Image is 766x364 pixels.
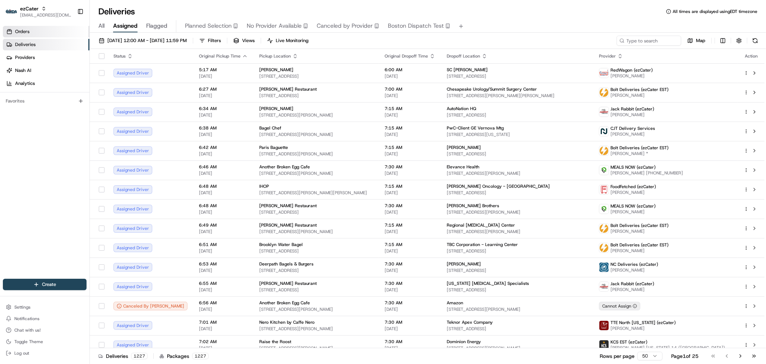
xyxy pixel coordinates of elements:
span: All [98,22,105,30]
span: Nash AI [15,67,31,74]
span: [DATE] [385,190,435,196]
a: 📗Knowledge Base [4,101,58,114]
span: [STREET_ADDRESS] [447,151,588,157]
span: Deliveries [15,41,36,48]
span: [DATE] [385,93,435,99]
span: 7:15 AM [385,125,435,131]
span: Map [696,37,705,44]
span: Jack Rabbit (ezCater) [611,106,654,112]
span: 5:17 AM [199,67,248,73]
span: 7:15 AM [385,145,435,150]
span: Canceled by Provider [317,22,373,30]
button: Filters [196,36,224,46]
span: [DATE] [385,209,435,215]
span: AutoNation HQ [447,106,476,112]
div: Start new chat [24,69,118,76]
span: [PERSON_NAME] [US_STATE] 14 ([GEOGRAPHIC_DATA]) [611,345,725,351]
span: [STREET_ADDRESS][PERSON_NAME] [259,170,373,176]
span: 7:00 AM [385,86,435,92]
button: Refresh [750,36,760,46]
span: All times are displayed using EDT timezone [673,9,757,14]
span: [DATE] [199,306,248,312]
span: Analytics [15,80,35,87]
span: [PERSON_NAME] [259,67,293,73]
button: Notifications [3,314,87,324]
button: [DATE] 12:00 AM - [DATE] 11:59 PM [96,36,190,46]
span: MEALS NOW (ezCater) [611,164,656,170]
button: ezCater [20,5,38,12]
span: Elevance Health [447,164,479,170]
button: Live Monitoring [264,36,312,46]
span: Chesapeake Urology/Summit Surgery Center [447,86,537,92]
span: [STREET_ADDRESS] [447,268,588,273]
span: [PERSON_NAME] [611,248,669,254]
span: 7:30 AM [385,339,435,345]
img: bolt_logo.png [599,224,609,233]
span: [DATE] [199,112,248,118]
span: [STREET_ADDRESS] [259,287,373,293]
span: Teknor Apex Company [447,319,493,325]
span: Paris Baguette [259,145,288,150]
span: 7:30 AM [385,203,435,209]
span: [PERSON_NAME] [PHONE_NUMBER] [611,170,683,176]
span: [DATE] [199,326,248,332]
h1: Deliveries [98,6,135,17]
a: Powered byPylon [51,122,87,127]
span: PwC-Client GE Vernova Mtg [447,125,504,131]
img: bolt_logo.png [599,146,609,155]
span: [PERSON_NAME] [611,131,655,137]
span: [EMAIL_ADDRESS][DOMAIN_NAME] [20,12,71,18]
span: 7:15 AM [385,106,435,112]
span: [DATE] [385,170,435,176]
span: SC [PERSON_NAME] [447,67,488,73]
span: [DATE] [199,93,248,99]
span: [DATE] [199,190,248,196]
div: 💻 [61,105,66,111]
span: MEALS NOW (ezCater) [611,203,656,209]
img: melas_now_logo.png [599,165,609,175]
span: 7:30 AM [385,319,435,325]
img: tte_north_alabama.png [599,321,609,330]
span: Settings [14,304,31,310]
span: [STREET_ADDRESS][PERSON_NAME] [259,326,373,332]
p: Welcome 👋 [7,29,131,40]
img: bolt_logo.png [599,88,609,97]
img: melas_now_logo.png [599,204,609,214]
span: [STREET_ADDRESS][PERSON_NAME] [447,345,588,351]
span: [DATE] [199,151,248,157]
button: Cannot Assign [599,302,640,310]
span: [STREET_ADDRESS][PERSON_NAME] [447,306,588,312]
div: Action [744,53,759,59]
span: Chat with us! [14,327,41,333]
span: [DATE] [385,229,435,235]
span: Amazon [447,300,463,306]
span: [STREET_ADDRESS] [259,93,373,99]
span: [PERSON_NAME] Oncology - [GEOGRAPHIC_DATA] [447,183,550,189]
span: 6:46 AM [199,164,248,170]
button: Log out [3,348,87,358]
img: ezCater [6,9,17,14]
img: time_to_eat_nevada_logo [599,68,609,78]
span: [DATE] [385,112,435,118]
span: [PERSON_NAME] [611,326,676,331]
img: nash.svg [599,127,609,136]
button: Canceled By [PERSON_NAME] [113,302,187,310]
span: [PERSON_NAME] [611,92,669,98]
span: Assigned [113,22,138,30]
span: 7:30 AM [385,281,435,286]
img: bolt_logo.png [599,243,609,252]
span: Brooklyn Water Bagel [259,242,303,247]
span: 7:01 AM [199,319,248,325]
span: [STREET_ADDRESS][PERSON_NAME] [259,132,373,137]
span: [PERSON_NAME] [611,112,654,118]
span: [PERSON_NAME] [611,190,656,195]
span: [DATE] [199,73,248,79]
span: [US_STATE] [MEDICAL_DATA] Specialists [447,281,529,286]
span: Notifications [14,316,40,322]
span: Pylon [71,122,87,127]
a: Orders [3,26,89,37]
span: Bolt Deliveries (ezCater EST) [611,242,669,248]
span: 6:34 AM [199,106,248,112]
span: 6:48 AM [199,203,248,209]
